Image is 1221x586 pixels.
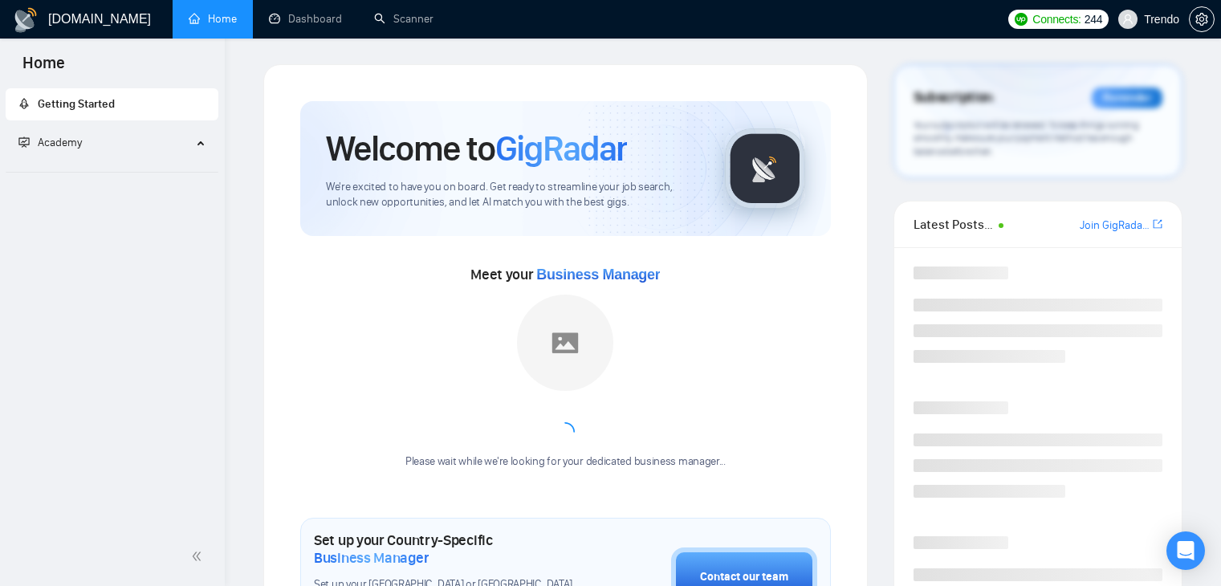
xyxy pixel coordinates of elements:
span: double-left [191,548,207,564]
img: gigradar-logo.png [725,128,805,209]
span: user [1122,14,1133,25]
span: rocket [18,98,30,109]
span: Getting Started [38,97,115,111]
h1: Welcome to [326,127,627,170]
span: Connects: [1032,10,1081,28]
span: Academy [18,136,82,149]
span: Your subscription will be renewed. To keep things running smoothly, make sure your payment method... [914,119,1139,157]
span: fund-projection-screen [18,136,30,148]
li: Getting Started [6,88,218,120]
span: Business Manager [536,267,660,283]
img: upwork-logo.png [1015,13,1028,26]
span: GigRadar [495,127,627,170]
img: placeholder.png [517,295,613,391]
a: Join GigRadar Slack Community [1080,217,1150,234]
a: setting [1189,13,1215,26]
span: Academy [38,136,82,149]
span: We're excited to have you on board. Get ready to streamline your job search, unlock new opportuni... [326,180,699,210]
div: Open Intercom Messenger [1166,531,1205,570]
a: searchScanner [374,12,433,26]
li: Academy Homepage [6,165,218,176]
button: setting [1189,6,1215,32]
div: Contact our team [700,568,788,586]
div: Reminder [1092,87,1162,108]
a: dashboardDashboard [269,12,342,26]
span: export [1153,218,1162,230]
span: 244 [1085,10,1102,28]
h1: Set up your Country-Specific [314,531,591,567]
span: Latest Posts from the GigRadar Community [914,214,994,234]
span: Business Manager [314,549,429,567]
img: logo [13,7,39,33]
span: Meet your [470,266,660,283]
a: homeHome [189,12,237,26]
a: export [1153,217,1162,232]
span: Subscription [914,84,993,112]
div: Please wait while we're looking for your dedicated business manager... [396,454,735,470]
span: loading [553,420,577,444]
span: setting [1190,13,1214,26]
span: Home [10,51,78,85]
